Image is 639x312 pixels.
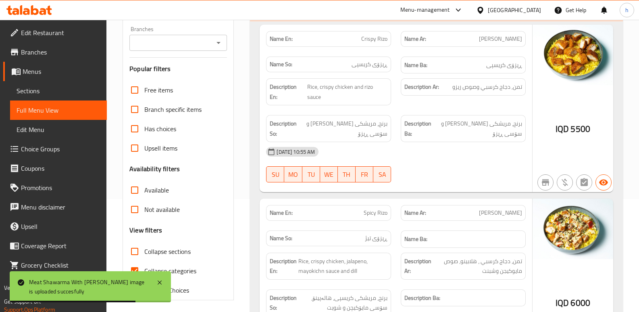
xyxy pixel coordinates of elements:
span: Crispy Rizo [361,35,387,43]
span: تمن, دجاج كرسبي وصوص ريزو [452,82,522,92]
strong: Name So: [270,234,292,243]
span: Available [144,185,169,195]
span: Branches [21,47,100,57]
a: Edit Restaurant [3,23,107,42]
strong: Name Ar: [404,35,426,43]
strong: Description Ar: [404,256,431,276]
a: Edit Menu [10,120,107,139]
a: Promotions [3,178,107,197]
span: WE [323,169,335,180]
span: ڕیزۆی کریسپی [486,60,522,70]
span: [PERSON_NAME] [479,209,522,217]
span: 5500 [570,121,590,137]
span: TU [306,169,317,180]
span: Menus [23,67,100,76]
span: Not available [144,205,180,214]
span: Edit Restaurant [21,28,100,38]
button: SU [266,166,284,182]
a: Coverage Report [3,236,107,255]
span: Upsell items [144,143,177,153]
strong: Name So: [270,60,292,69]
span: Menu disclaimer [21,202,100,212]
a: Upsell [3,217,107,236]
button: TH [338,166,356,182]
span: Spicy Rizo [364,209,387,217]
a: Menus [3,62,107,81]
button: Not branch specific item [537,174,554,191]
a: Choice Groups [3,139,107,159]
button: Available [595,174,612,191]
span: Branch specific items [144,105,202,114]
strong: Description Ba: [404,293,440,303]
strong: Name En: [270,35,293,43]
div: [GEOGRAPHIC_DATA] [488,6,541,15]
span: IQD [556,295,569,311]
span: برنج، مریشکی کریسپی و سۆسی ڕیزۆ [434,119,522,138]
button: SA [373,166,391,182]
span: SA [377,169,388,180]
span: TH [341,169,352,180]
strong: Name En: [270,209,293,217]
a: Grocery Checklist [3,255,107,275]
span: Rice, crispy chicken and rizo sauce [307,82,387,102]
a: Full Menu View [10,101,107,120]
a: Sections [10,81,107,101]
span: FR [359,169,370,180]
span: Choice Groups [21,144,100,154]
h3: View filters [129,226,162,235]
span: Version: [4,283,24,293]
div: Meat Shawarma With [PERSON_NAME] image is uploaded succesfully [29,278,148,296]
img: spicy_rizo638930155187384066.jpg [533,199,613,259]
span: Grocery Checklist [21,260,100,270]
strong: Description En: [270,256,297,276]
span: تمن، دجاج كرسبي ، هلابينو، صوص مايوكيجن وشبنت [433,256,522,276]
span: Get support on: [4,296,41,307]
span: Collapse categories [144,266,196,276]
span: MO [287,169,299,180]
strong: Name Ar: [404,209,426,217]
strong: Description Ba: [404,119,433,138]
a: Menu disclaimer [3,197,107,217]
button: Not has choices [576,174,592,191]
span: [DATE] 10:55 AM [273,148,318,156]
a: Coupons [3,159,107,178]
span: Promotions [21,183,100,193]
span: Coupons [21,163,100,173]
a: Branches [3,42,107,62]
span: ڕیزۆی تیژ [365,234,387,243]
span: Has choices [144,124,176,134]
span: 6000 [570,295,590,311]
strong: Description So: [270,119,298,138]
span: h [625,6,629,15]
span: Upsell [21,222,100,231]
span: Collapse sections [144,247,191,256]
strong: Name Ba: [404,234,427,244]
h3: Popular filters [129,64,227,73]
strong: Name Ba: [404,60,427,70]
span: Free items [144,85,173,95]
div: Menu-management [400,5,450,15]
img: rizo_crispy638930155034735535.jpg [533,25,613,85]
span: [PERSON_NAME] [479,35,522,43]
button: MO [284,166,302,182]
button: Open [213,37,224,48]
span: برنج، مریشکی کریسپی و سۆسی ڕیزۆ [300,119,387,138]
strong: Description En: [270,82,306,102]
button: WE [320,166,338,182]
span: Edit Menu [17,125,100,134]
button: TU [302,166,320,182]
span: ڕیزۆی کریسپی [352,60,387,69]
span: IQD [556,121,569,137]
h3: Availability filters [129,164,180,174]
button: Purchased item [557,174,573,191]
span: Sections [17,86,100,96]
span: SU [270,169,281,180]
span: Full Menu View [17,105,100,115]
button: FR [356,166,373,182]
strong: Description Ar: [404,82,439,92]
span: Rice, crispy chicken, jalapeno, mayokichn sauce and dill [298,256,387,276]
span: Coverage Report [21,241,100,251]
